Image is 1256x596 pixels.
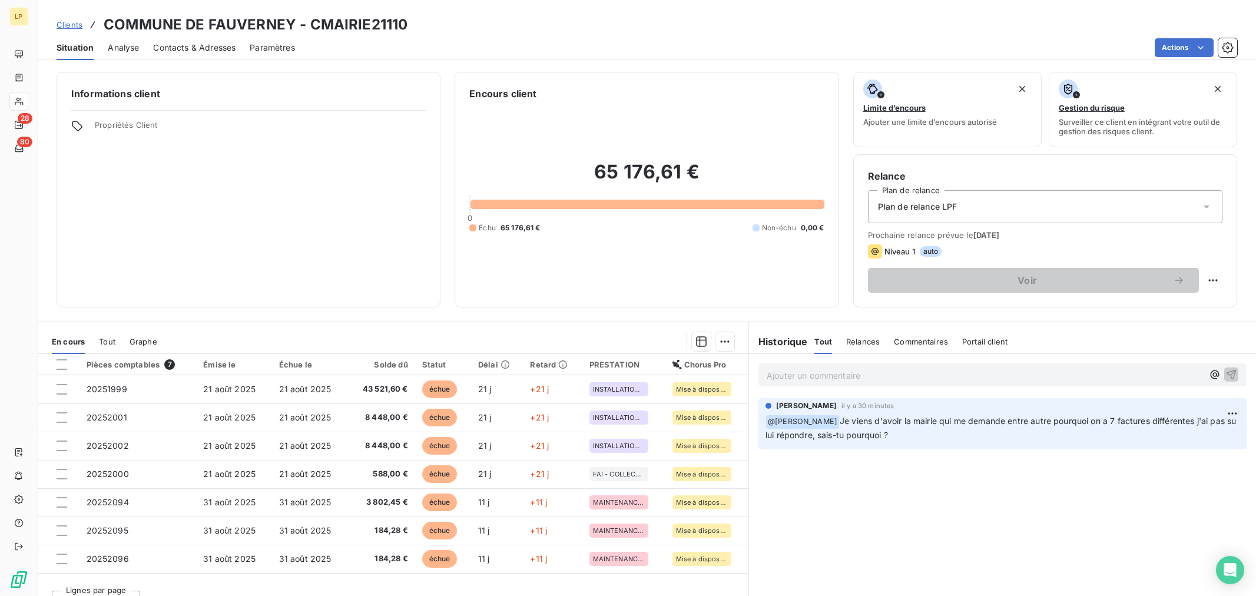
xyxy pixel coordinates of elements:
[478,360,516,369] div: Délai
[478,525,490,535] span: 11 j
[354,525,408,537] span: 184,28 €
[279,412,332,422] span: 21 août 2025
[354,496,408,508] span: 3 802,45 €
[422,522,458,539] span: échue
[203,554,256,564] span: 31 août 2025
[530,525,547,535] span: +11 j
[501,223,541,233] span: 65 176,61 €
[676,386,728,393] span: Mise à disposition du destinataire
[530,360,575,369] div: Retard
[589,360,658,369] div: PRESTATION
[469,87,536,101] h6: Encours client
[279,441,332,451] span: 21 août 2025
[99,337,115,346] span: Tout
[973,230,1000,240] span: [DATE]
[765,416,1239,440] span: Je viens d'avoir la mairie qui me demande entre autre pourquoi on a 7 factures différentes j'ai p...
[593,414,645,421] span: INSTALLATION - CASH COLLECTIVITE
[478,497,490,507] span: 11 j
[894,337,948,346] span: Commentaires
[801,223,824,233] span: 0,00 €
[749,335,808,349] h6: Historique
[279,525,332,535] span: 31 août 2025
[884,247,915,256] span: Niveau 1
[868,169,1222,183] h6: Relance
[962,337,1008,346] span: Portail client
[468,213,472,223] span: 0
[203,384,256,394] span: 21 août 2025
[354,468,408,480] span: 588,00 €
[164,359,175,370] span: 7
[203,525,256,535] span: 31 août 2025
[593,471,645,478] span: FAI - COLLECTIVITE
[593,527,645,534] span: MAINTENANCE ANNUELLE - COLLECTIVITE
[676,414,728,421] span: Mise à disposition du destinataire
[279,384,332,394] span: 21 août 2025
[422,360,464,369] div: Statut
[814,337,832,346] span: Tout
[1059,117,1227,136] span: Surveiller ce client en intégrant votre outil de gestion des risques client.
[863,103,926,112] span: Limite d’encours
[279,497,332,507] span: 31 août 2025
[469,160,824,196] h2: 65 176,61 €
[530,384,549,394] span: +21 j
[676,499,728,506] span: Mise à disposition du destinataire
[203,441,256,451] span: 21 août 2025
[422,409,458,426] span: échue
[422,550,458,568] span: échue
[87,441,129,451] span: 20252002
[203,497,256,507] span: 31 août 2025
[279,360,340,369] div: Échue le
[153,42,236,54] span: Contacts & Adresses
[478,412,492,422] span: 21 j
[676,555,728,562] span: Mise à disposition du destinataire
[57,19,82,31] a: Clients
[203,412,256,422] span: 21 août 2025
[676,471,728,478] span: Mise à disposition du destinataire
[108,42,139,54] span: Analyse
[422,437,458,455] span: échue
[593,442,645,449] span: INSTALLATION - CASH COLLECTIVITE
[530,412,549,422] span: +21 j
[672,360,741,369] div: Chorus Pro
[530,441,549,451] span: +21 j
[71,87,426,101] h6: Informations client
[87,359,190,370] div: Pièces comptables
[676,442,728,449] span: Mise à disposition du destinataire
[863,117,997,127] span: Ajouter une limite d’encours autorisé
[882,276,1173,285] span: Voir
[203,360,264,369] div: Émise le
[57,42,94,54] span: Situation
[478,469,492,479] span: 21 j
[1049,72,1237,147] button: Gestion du risqueSurveiller ce client en intégrant votre outil de gestion des risques client.
[593,499,645,506] span: MAINTENANCE ANNUELLE - COLLECTIVITE
[354,360,408,369] div: Solde dû
[478,441,492,451] span: 21 j
[530,469,549,479] span: +21 j
[530,554,547,564] span: +11 j
[878,201,957,213] span: Plan de relance LPF
[422,380,458,398] span: échue
[676,527,728,534] span: Mise à disposition du destinataire
[530,497,547,507] span: +11 j
[776,400,837,411] span: [PERSON_NAME]
[593,555,645,562] span: MAINTENANCE ANNUELLE - COLLECTIVITE
[104,14,407,35] h3: COMMUNE DE FAUVERNEY - CMAIRIE21110
[18,113,32,124] span: 28
[250,42,295,54] span: Paramètres
[87,497,129,507] span: 20252094
[17,137,32,147] span: 80
[87,412,127,422] span: 20252001
[846,337,880,346] span: Relances
[1059,103,1125,112] span: Gestion du risque
[841,402,894,409] span: il y a 30 minutes
[478,554,490,564] span: 11 j
[593,386,645,393] span: INSTALLATION - CASH COLLECTIVITE
[868,230,1222,240] span: Prochaine relance prévue le
[354,440,408,452] span: 8 448,00 €
[354,553,408,565] span: 184,28 €
[766,415,839,429] span: @ [PERSON_NAME]
[422,465,458,483] span: échue
[87,384,127,394] span: 20251999
[354,383,408,395] span: 43 521,60 €
[9,570,28,589] img: Logo LeanPay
